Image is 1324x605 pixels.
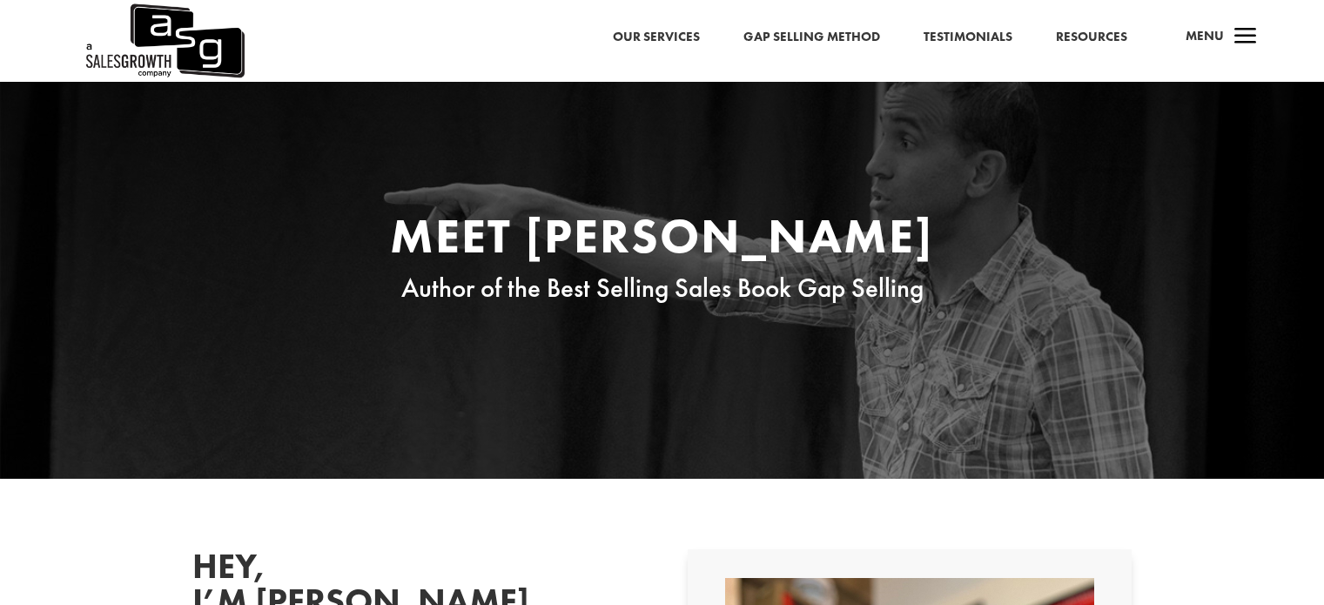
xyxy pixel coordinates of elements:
[743,26,880,49] a: Gap Selling Method
[924,26,1012,49] a: Testimonials
[1228,20,1263,55] span: a
[401,271,924,305] span: Author of the Best Selling Sales Book Gap Selling
[613,26,700,49] a: Our Services
[1186,27,1224,44] span: Menu
[1056,26,1127,49] a: Resources
[332,212,993,269] h1: Meet [PERSON_NAME]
